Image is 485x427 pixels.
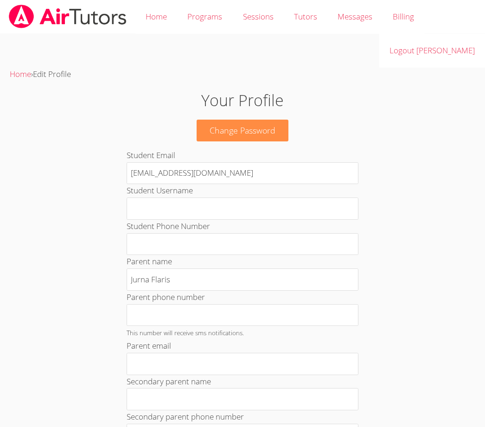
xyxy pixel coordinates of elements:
a: Logout [PERSON_NAME] [379,34,485,68]
span: Edit Profile [33,69,71,79]
label: Secondary parent name [127,376,211,387]
a: Change Password [197,120,288,141]
label: Parent phone number [127,292,205,302]
img: airtutors_banner-c4298cdbf04f3fff15de1276eac7730deb9818008684d7c2e4769d2f7ddbe033.png [8,5,128,28]
label: Student Email [127,150,175,160]
label: Student Phone Number [127,221,210,231]
span: Messages [338,11,372,22]
label: Student Username [127,185,193,196]
small: This number will receive sms notifications. [127,328,244,337]
div: › [10,68,475,81]
label: Parent email [127,340,171,351]
h1: Your Profile [68,89,417,112]
a: Home [10,69,31,79]
label: Secondary parent phone number [127,411,244,422]
label: Parent name [127,256,172,267]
